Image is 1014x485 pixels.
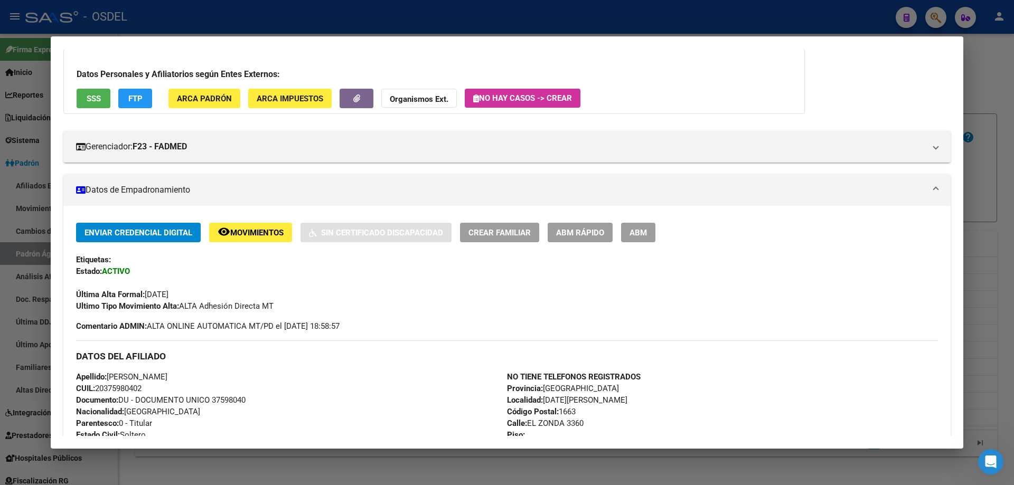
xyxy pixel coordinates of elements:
strong: Parentesco: [76,419,119,428]
span: Enviar Credencial Digital [84,228,192,237]
strong: Etiquetas: [76,255,111,264]
span: ARCA Impuestos [257,94,323,103]
button: SSS [77,89,110,108]
strong: F23 - FADMED [133,140,187,153]
h3: DATOS DEL AFILIADO [76,350,938,362]
span: [GEOGRAPHIC_DATA] [76,407,200,416]
strong: Organismos Ext. [390,94,448,104]
button: ARCA Padrón [168,89,240,108]
span: [PERSON_NAME] [76,372,167,382]
button: ABM [621,223,655,242]
button: No hay casos -> Crear [465,89,580,108]
span: ABM Rápido [556,228,604,237]
button: ABM Rápido [548,223,613,242]
mat-expansion-panel-header: Datos de Empadronamiento [63,174,951,206]
mat-panel-title: Gerenciador: [76,140,925,153]
span: 0 - Titular [76,419,152,428]
strong: CUIL: [76,384,95,393]
strong: Piso: [507,430,525,440]
mat-expansion-panel-header: Gerenciador:F23 - FADMED [63,131,951,163]
button: Crear Familiar [460,223,539,242]
strong: Código Postal: [507,407,559,416]
mat-icon: remove_red_eye [218,225,230,238]
h3: Datos Personales y Afiliatorios según Entes Externos: [77,68,792,81]
strong: Calle: [507,419,527,428]
span: ABM [630,228,647,237]
strong: Estado: [76,267,102,276]
span: [GEOGRAPHIC_DATA] [507,384,619,393]
span: SSS [87,94,101,103]
strong: Comentario ADMIN: [76,321,147,331]
iframe: Intercom live chat [978,449,1003,474]
span: ALTA Adhesión Directa MT [76,301,274,311]
mat-panel-title: Datos de Empadronamiento [76,184,925,196]
span: 1663 [507,407,576,416]
button: FTP [118,89,152,108]
span: No hay casos -> Crear [473,93,572,103]
span: FTP [128,94,143,103]
strong: Apellido: [76,372,107,382]
span: Crear Familiar [468,228,531,237]
button: Movimientos [209,223,292,242]
button: ARCA Impuestos [248,89,332,108]
span: 20375980402 [76,384,142,393]
strong: Nacionalidad: [76,407,124,416]
button: Enviar Credencial Digital [76,223,201,242]
strong: Estado Civil: [76,430,120,440]
span: Sin Certificado Discapacidad [321,228,443,237]
strong: Localidad: [507,395,543,405]
strong: Ultimo Tipo Movimiento Alta: [76,301,179,311]
span: ARCA Padrón [177,94,232,103]
strong: Provincia: [507,384,543,393]
span: [DATE] [76,290,168,299]
button: Sin Certificado Discapacidad [301,223,452,242]
strong: Última Alta Formal: [76,290,145,299]
span: Movimientos [230,228,284,237]
strong: NO TIENE TELEFONOS REGISTRADOS [507,372,641,382]
span: [DATE][PERSON_NAME] [507,395,627,405]
button: Organismos Ext. [381,89,457,108]
span: Soltero [76,430,146,440]
span: ALTA ONLINE AUTOMATICA MT/PD el [DATE] 18:58:57 [76,320,340,332]
strong: ACTIVO [102,267,130,276]
span: EL ZONDA 3360 [507,419,584,428]
span: DU - DOCUMENTO UNICO 37598040 [76,395,246,405]
strong: Documento: [76,395,118,405]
